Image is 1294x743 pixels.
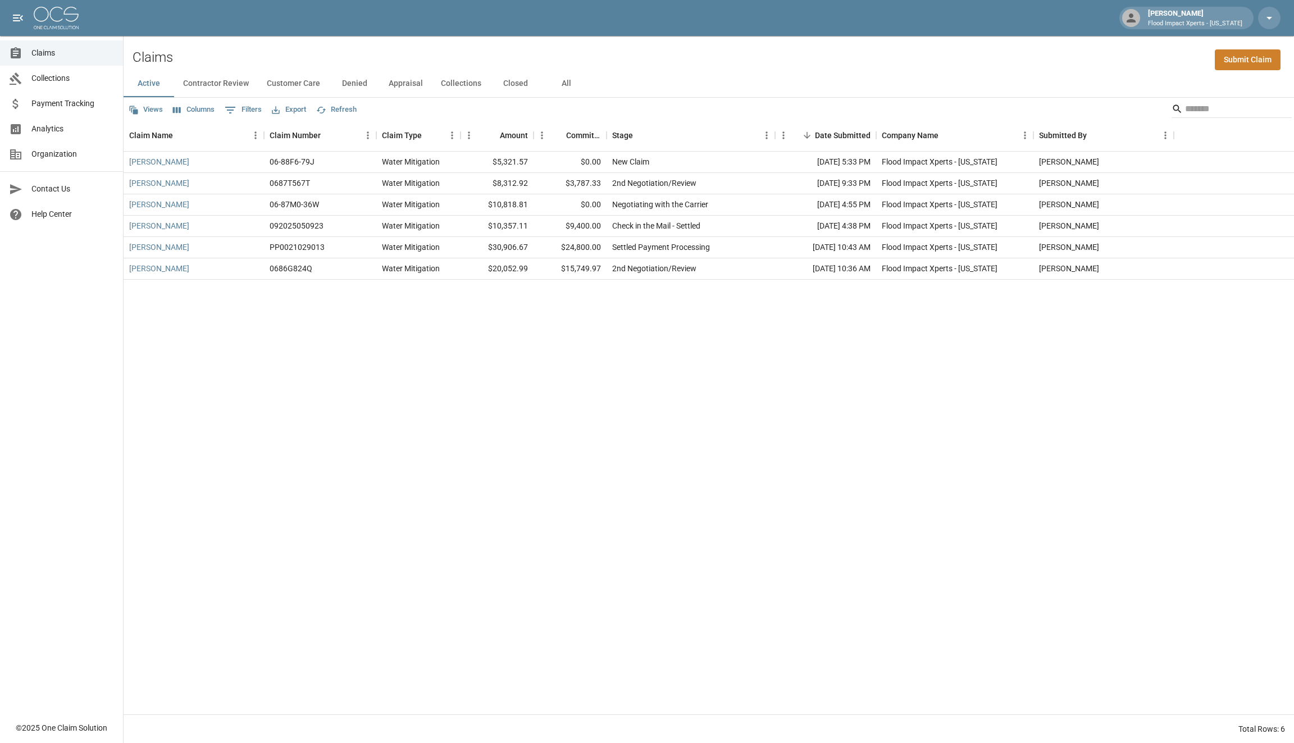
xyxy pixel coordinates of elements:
[799,127,815,143] button: Sort
[1017,127,1033,144] button: Menu
[382,120,422,151] div: Claim Type
[270,156,315,167] div: 06-88F6-79J
[1238,723,1285,735] div: Total Rows: 6
[1215,49,1281,70] a: Submit Claim
[329,70,380,97] button: Denied
[534,152,607,173] div: $0.00
[775,120,876,151] div: Date Submitted
[1039,156,1099,167] div: Thor Hungerford
[270,220,323,231] div: 092025050923
[815,120,871,151] div: Date Submitted
[1143,8,1247,28] div: [PERSON_NAME]
[133,49,173,66] h2: Claims
[380,70,432,97] button: Appraisal
[422,127,438,143] button: Sort
[461,173,534,194] div: $8,312.92
[461,120,534,151] div: Amount
[1148,19,1242,29] p: Flood Impact Xperts - [US_STATE]
[534,194,607,216] div: $0.00
[758,127,775,144] button: Menu
[534,173,607,194] div: $3,787.33
[461,152,534,173] div: $5,321.57
[34,7,79,29] img: ocs-logo-white-transparent.png
[270,177,310,189] div: 0687T567T
[882,177,997,189] div: Flood Impact Xperts - Colorado
[31,148,114,160] span: Organization
[129,177,189,189] a: [PERSON_NAME]
[612,263,696,274] div: 2nd Negotiation/Review
[126,101,166,118] button: Views
[270,263,312,274] div: 0686G824Q
[170,101,217,118] button: Select columns
[258,70,329,97] button: Customer Care
[129,120,173,151] div: Claim Name
[129,199,189,210] a: [PERSON_NAME]
[461,127,477,144] button: Menu
[607,120,775,151] div: Stage
[541,70,591,97] button: All
[484,127,500,143] button: Sort
[882,263,997,274] div: Flood Impact Xperts - Colorado
[882,156,997,167] div: Flood Impact Xperts - Colorado
[775,152,876,173] div: [DATE] 5:33 PM
[376,120,461,151] div: Claim Type
[1087,127,1102,143] button: Sort
[16,722,107,733] div: © 2025 One Claim Solution
[775,237,876,258] div: [DATE] 10:43 AM
[938,127,954,143] button: Sort
[1039,220,1099,231] div: Thor Hungerford
[534,258,607,280] div: $15,749.97
[124,120,264,151] div: Claim Name
[382,199,440,210] div: Water Mitigation
[174,70,258,97] button: Contractor Review
[1039,177,1099,189] div: Thor Hungerford
[382,177,440,189] div: Water Mitigation
[359,127,376,144] button: Menu
[124,70,1294,97] div: dynamic tabs
[775,194,876,216] div: [DATE] 4:55 PM
[31,183,114,195] span: Contact Us
[612,220,700,231] div: Check in the Mail - Settled
[382,220,440,231] div: Water Mitigation
[876,120,1033,151] div: Company Name
[1039,199,1099,210] div: Thor Hungerford
[124,70,174,97] button: Active
[1172,100,1292,120] div: Search
[129,263,189,274] a: [PERSON_NAME]
[882,241,997,253] div: Flood Impact Xperts - Colorado
[534,216,607,237] div: $9,400.00
[534,127,550,144] button: Menu
[1039,263,1099,274] div: Austin Leigh
[633,127,649,143] button: Sort
[247,127,264,144] button: Menu
[270,241,325,253] div: PP0021029013
[500,120,528,151] div: Amount
[270,120,321,151] div: Claim Number
[612,156,649,167] div: New Claim
[612,241,710,253] div: Settled Payment Processing
[382,263,440,274] div: Water Mitigation
[264,120,376,151] div: Claim Number
[566,120,601,151] div: Committed Amount
[612,199,708,210] div: Negotiating with the Carrier
[612,120,633,151] div: Stage
[129,241,189,253] a: [PERSON_NAME]
[129,156,189,167] a: [PERSON_NAME]
[270,199,319,210] div: 06-87M0-36W
[31,98,114,110] span: Payment Tracking
[382,241,440,253] div: Water Mitigation
[461,258,534,280] div: $20,052.99
[534,120,607,151] div: Committed Amount
[882,199,997,210] div: Flood Impact Xperts - Colorado
[461,194,534,216] div: $10,818.81
[775,127,792,144] button: Menu
[1157,127,1174,144] button: Menu
[7,7,29,29] button: open drawer
[129,220,189,231] a: [PERSON_NAME]
[31,208,114,220] span: Help Center
[222,101,265,119] button: Show filters
[173,127,189,143] button: Sort
[490,70,541,97] button: Closed
[444,127,461,144] button: Menu
[775,258,876,280] div: [DATE] 10:36 AM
